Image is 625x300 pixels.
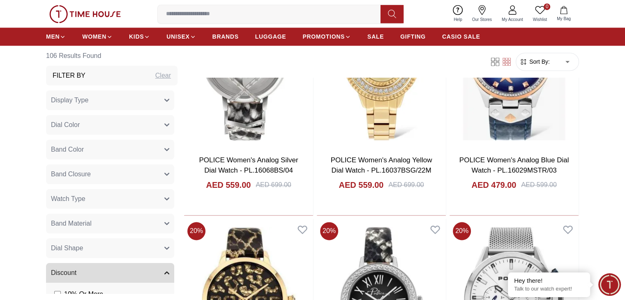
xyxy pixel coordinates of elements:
span: Band Material [51,219,92,228]
span: 20 % [187,222,205,240]
button: Display Type [46,90,174,110]
button: My Bag [552,4,576,23]
span: Watch Type [51,194,85,204]
a: POLICE Women's Analog Silver Dial Watch - PL.16068BS/04 [199,156,298,175]
button: Dial Shape [46,238,174,258]
h4: AED 559.00 [206,179,251,191]
a: POLICE Women's Analog Blue Dial Watch - PL.16029MSTR/03 [459,156,569,175]
input: 10% Or More [54,291,61,298]
div: AED 699.00 [256,180,291,190]
button: Dial Color [46,115,174,135]
a: Help [449,3,467,24]
button: Band Material [46,214,174,233]
span: GIFTING [400,32,426,41]
span: CASIO SALE [442,32,480,41]
span: BRANDS [212,32,239,41]
span: 20 % [320,222,338,240]
a: POLICE Women's Analog Yellow Dial Watch - PL.16037BSG/22M [331,156,432,175]
span: WOMEN [82,32,106,41]
button: Band Closure [46,164,174,184]
button: Watch Type [46,189,174,209]
span: PROMOTIONS [302,32,345,41]
a: BRANDS [212,29,239,44]
a: CASIO SALE [442,29,480,44]
span: UNISEX [166,32,189,41]
a: GIFTING [400,29,426,44]
span: Our Stores [469,16,495,23]
span: 0 [544,3,550,10]
a: SALE [367,29,384,44]
h6: 106 Results Found [46,46,178,66]
a: LUGGAGE [255,29,286,44]
span: 10 % Or More [64,289,103,299]
button: Band Color [46,140,174,159]
a: WOMEN [82,29,113,44]
span: My Account [498,16,526,23]
span: Band Color [51,145,84,155]
p: Talk to our watch expert! [514,286,584,293]
span: Discount [51,268,76,278]
img: ... [49,5,121,23]
h4: AED 559.00 [339,179,383,191]
a: PROMOTIONS [302,29,351,44]
span: Wishlist [530,16,550,23]
div: AED 599.00 [521,180,556,190]
a: 0Wishlist [528,3,552,24]
span: Dial Shape [51,243,83,253]
a: Our Stores [467,3,497,24]
div: Clear [155,71,171,81]
span: My Bag [554,16,574,22]
a: MEN [46,29,66,44]
span: 20 % [453,222,471,240]
span: Dial Color [51,120,80,130]
span: Help [450,16,466,23]
span: Display Type [51,95,88,105]
div: AED 699.00 [388,180,424,190]
span: LUGGAGE [255,32,286,41]
button: Sort By: [519,58,550,66]
span: MEN [46,32,60,41]
button: Discount [46,263,174,283]
span: Band Closure [51,169,91,179]
div: Hey there! [514,277,584,285]
div: Chat Widget [598,273,621,296]
h3: Filter By [53,71,85,81]
span: KIDS [129,32,144,41]
h4: AED 479.00 [471,179,516,191]
span: Sort By: [528,58,550,66]
a: KIDS [129,29,150,44]
span: SALE [367,32,384,41]
a: UNISEX [166,29,196,44]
